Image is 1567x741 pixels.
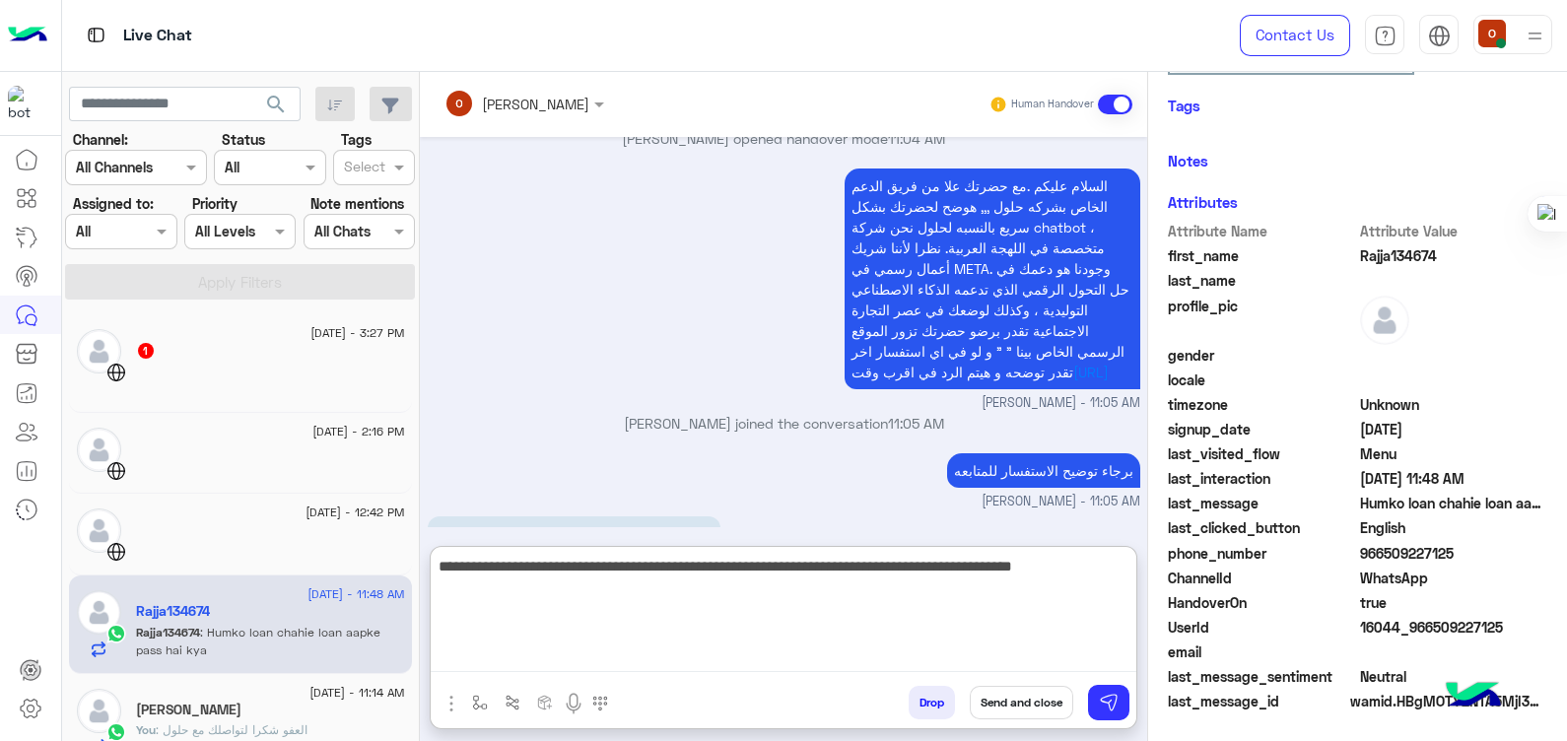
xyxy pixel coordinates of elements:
button: Drop [909,686,955,719]
span: locale [1168,370,1356,390]
span: null [1360,345,1548,366]
span: 0 [1360,666,1548,687]
a: tab [1365,15,1404,56]
h6: Notes [1168,152,1208,169]
span: last_visited_flow [1168,443,1356,464]
span: Unknown [1360,394,1548,415]
span: first_name [1168,245,1356,266]
p: Live Chat [123,23,192,49]
span: السلام عليكم .مع حضرتك علا من فريق الدعم الخاص بشركه حلول ,,, هوضح لحضرتك بشكل سريع بالنسبه لحلول... [852,177,1129,380]
span: [DATE] - 11:14 AM [309,684,404,702]
img: WhatsApp [106,624,126,643]
img: tab [84,23,108,47]
label: Tags [341,129,372,150]
span: last_clicked_button [1168,517,1356,538]
img: WebChat [106,461,126,481]
img: select flow [472,695,488,710]
img: defaultAdmin.png [77,590,121,635]
label: Assigned to: [73,193,154,214]
button: select flow [464,686,497,718]
img: WebChat [106,363,126,382]
span: [PERSON_NAME] - 11:05 AM [982,394,1140,413]
p: 1/9/2025, 11:05 AM [947,453,1140,488]
img: WebChat [106,542,126,562]
span: last_name [1168,270,1356,291]
span: 11:04 AM [888,130,945,147]
span: [DATE] - 11:48 AM [307,585,404,603]
span: [DATE] - 12:42 PM [306,504,404,521]
span: [DATE] - 2:16 PM [312,423,404,440]
img: 114004088273201 [8,86,43,121]
span: gender [1168,345,1356,366]
span: true [1360,592,1548,613]
img: send voice note [562,692,585,715]
span: 2025-09-01T08:48:58.234Z [1360,468,1548,489]
span: English [1360,517,1548,538]
span: last_message_id [1168,691,1346,711]
button: Send and close [970,686,1073,719]
span: null [1360,641,1548,662]
button: search [252,87,301,129]
span: 2 [1360,568,1548,588]
span: Humko loan chahie loan aapke pass hai kya [136,625,380,657]
a: Contact Us [1240,15,1350,56]
span: Menu [1360,443,1548,464]
span: ChannelId [1168,568,1356,588]
span: phone_number [1168,543,1356,564]
img: defaultAdmin.png [77,329,121,373]
img: send attachment [440,692,463,715]
img: profile [1523,24,1547,48]
span: Attribute Value [1360,221,1548,241]
img: Trigger scenario [505,695,520,710]
span: Rajja134674 [136,625,200,640]
span: Humko loan chahie loan aapke pass hai kya [1360,493,1548,513]
button: Apply Filters [65,264,415,300]
h6: Tags [1168,97,1547,114]
p: [PERSON_NAME] joined the conversation [428,413,1140,434]
span: Rajja134674 [1360,245,1548,266]
span: signup_date [1168,419,1356,439]
small: Human Handover [1011,97,1094,112]
span: profile_pic [1168,296,1356,341]
p: 1/9/2025, 11:48 AM [428,516,720,551]
span: العفو شكرا لتواصلك مع حلول [156,722,307,737]
p: 1/9/2025, 11:05 AM [845,168,1140,389]
button: Trigger scenario [497,686,529,718]
img: Logo [8,15,47,56]
span: 11:05 AM [888,415,944,432]
span: search [264,93,288,116]
label: Channel: [73,129,128,150]
span: 1 [138,343,154,359]
h5: محمود الدوسري [136,702,241,718]
span: Attribute Name [1168,221,1356,241]
span: [PERSON_NAME] - 11:05 AM [982,493,1140,511]
img: tab [1428,25,1451,47]
img: userImage [1478,20,1506,47]
span: timezone [1168,394,1356,415]
span: UserId [1168,617,1356,638]
img: send message [1099,693,1119,712]
img: defaultAdmin.png [77,689,121,733]
span: You [136,722,156,737]
span: null [1360,370,1548,390]
span: wamid.HBgMOTY2NTA5MjI3MTI1FQIAEhggRTlEMUJEN0NGM0E4Njg3MTVBOURGOEVBNUNGMzZCQkIA [1350,691,1547,711]
h6: Attributes [1168,193,1238,211]
span: HandoverOn [1168,592,1356,613]
span: [DATE] - 3:27 PM [310,324,404,342]
label: Priority [192,193,238,214]
label: Note mentions [310,193,404,214]
h5: Rajja134674 [136,603,210,620]
span: last_interaction [1168,468,1356,489]
span: email [1168,641,1356,662]
img: hulul-logo.png [1439,662,1508,731]
img: create order [537,695,553,710]
img: defaultAdmin.png [1360,296,1409,345]
span: 2025-08-31T20:15:34.249Z [1360,419,1548,439]
img: tab [1374,25,1397,47]
button: create order [529,686,562,718]
label: Status [222,129,265,150]
a: [URL] [1073,364,1109,380]
span: 16044_966509227125 [1360,617,1548,638]
img: defaultAdmin.png [77,508,121,553]
span: last_message_sentiment [1168,666,1356,687]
